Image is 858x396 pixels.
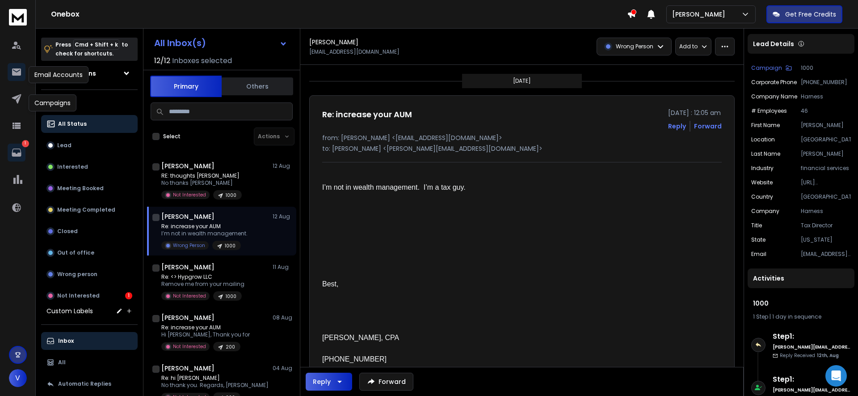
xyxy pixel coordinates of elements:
[41,244,138,262] button: Out of office
[751,79,797,86] p: Corporate Phone
[273,314,293,321] p: 08 Aug
[751,136,775,143] p: location
[41,64,138,82] button: All Campaigns
[51,9,627,20] h1: Onebox
[125,292,132,299] div: 1
[57,228,78,235] p: Closed
[753,313,849,320] div: |
[753,299,849,308] h1: 1000
[173,242,205,249] p: Wrong Person
[41,158,138,176] button: Interested
[58,380,111,387] p: Automatic Replies
[751,165,774,172] p: industry
[817,352,839,359] span: 12th, Aug
[668,108,722,117] p: [DATE] : 12:05 am
[57,271,97,278] p: Wrong person
[751,251,766,258] p: Email
[161,313,214,322] h1: [PERSON_NAME]
[672,10,729,19] p: [PERSON_NAME]
[751,122,780,129] p: First Name
[309,38,358,47] h1: [PERSON_NAME]
[41,136,138,154] button: Lead
[801,179,851,186] p: [URL][DOMAIN_NAME]
[801,236,851,243] p: [US_STATE]
[322,144,722,153] p: to: [PERSON_NAME] <[PERSON_NAME][EMAIL_ADDRESS][DOMAIN_NAME]>
[41,332,138,350] button: Inbox
[306,373,352,391] button: Reply
[9,369,27,387] span: V
[172,55,232,66] h3: Inboxes selected
[751,222,762,229] p: title
[773,374,851,385] h6: Step 1 :
[161,230,248,237] p: I’m not in wealth management.
[801,150,851,158] p: [PERSON_NAME]
[313,377,331,386] div: Reply
[773,331,851,342] h6: Step 1 :
[753,39,794,48] p: Lead Details
[41,265,138,283] button: Wrong person
[225,243,236,249] p: 1000
[322,108,412,121] h1: Re: increase your AUM
[751,93,797,100] p: Company Name
[173,293,206,299] p: Not Interested
[801,193,851,200] p: [GEOGRAPHIC_DATA]
[322,354,583,365] div: [PHONE_NUMBER]
[359,373,413,391] button: Forward
[513,77,531,85] p: [DATE]
[751,64,792,72] button: Campaign
[322,182,583,193] div: I’m not in wealth management. I’m a tax guy.
[773,344,851,350] h6: [PERSON_NAME][EMAIL_ADDRESS][DOMAIN_NAME]
[29,66,88,83] div: Email Accounts
[772,313,821,320] span: 1 day in sequence
[22,140,29,147] p: 1
[751,64,782,72] p: Campaign
[57,142,71,149] p: Lead
[41,222,138,240] button: Closed
[161,364,214,373] h1: [PERSON_NAME]
[161,382,269,389] p: No thank you. Regards, [PERSON_NAME]
[694,122,722,131] div: Forward
[41,287,138,305] button: Not Interested1
[751,150,780,158] p: Last Name
[668,122,686,131] button: Reply
[41,353,138,371] button: All
[73,39,119,50] span: Cmd + Shift + k
[273,213,293,220] p: 12 Aug
[161,223,248,230] p: Re: increase your AUM
[57,206,115,213] p: Meeting Completed
[679,43,698,50] p: Add to
[801,79,851,86] p: [PHONE_NUMBER]
[825,365,847,387] div: Open Intercom Messenger
[46,307,93,315] h3: Custom Labels
[773,387,851,393] h6: [PERSON_NAME][EMAIL_ADDRESS][DOMAIN_NAME]
[57,249,94,256] p: Out of office
[309,48,400,55] p: [EMAIL_ADDRESS][DOMAIN_NAME]
[161,281,244,288] p: Remove me from your mailing
[161,375,269,382] p: Re: hi [PERSON_NAME]
[55,40,128,58] p: Press to check for shortcuts.
[226,344,235,350] p: 200
[57,185,104,192] p: Meeting Booked
[161,273,244,281] p: Re: <> Hypgrow LLC
[58,120,87,128] p: All Status
[41,179,138,197] button: Meeting Booked
[273,264,293,271] p: 11 Aug
[58,337,74,345] p: Inbox
[161,324,250,331] p: Re: increase your AUM
[9,9,27,26] img: logo
[161,263,214,272] h1: [PERSON_NAME]
[161,162,214,170] h1: [PERSON_NAME]
[801,136,851,143] p: [GEOGRAPHIC_DATA]
[801,122,851,129] p: [PERSON_NAME]
[801,251,851,258] p: [EMAIL_ADDRESS][DOMAIN_NAME]
[616,43,653,50] p: Wrong Person
[751,107,787,115] p: # Employees
[322,332,583,343] div: [PERSON_NAME], CPA
[226,293,236,300] p: 1000
[801,208,851,215] p: Harness
[226,192,236,199] p: 1000
[751,179,773,186] p: website
[161,331,250,338] p: Hi [PERSON_NAME], Thank you for
[8,144,25,162] a: 1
